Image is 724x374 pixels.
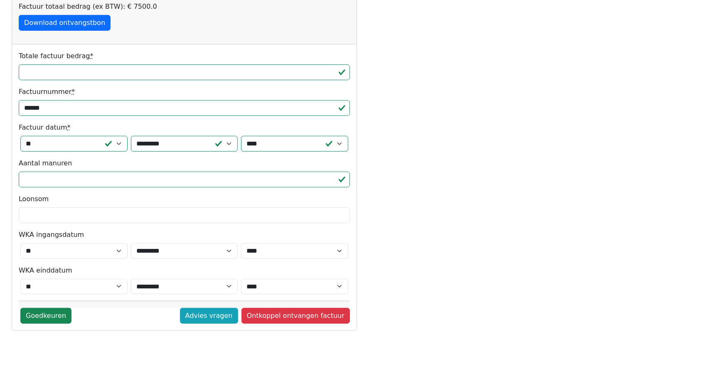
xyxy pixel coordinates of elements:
a: Goedkeuren [20,308,71,324]
label: Totale factuur bedrag [19,51,93,61]
a: Download ontvangstbon [19,15,111,31]
label: Loonsom [19,194,49,204]
a: Advies vragen [180,308,238,324]
div: Factuur totaal bedrag (ex BTW): € 7500.0 [19,2,350,12]
label: WKA ingangsdatum [19,230,84,240]
abbr: required [90,52,93,60]
label: WKA einddatum [19,266,72,276]
abbr: required [71,88,75,96]
label: Aantal manuren [19,158,72,168]
label: Factuurnummer [19,87,75,97]
label: Factuur datum [19,123,71,133]
a: Ontkoppel ontvangen factuur [241,308,350,324]
abbr: required [67,123,71,131]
